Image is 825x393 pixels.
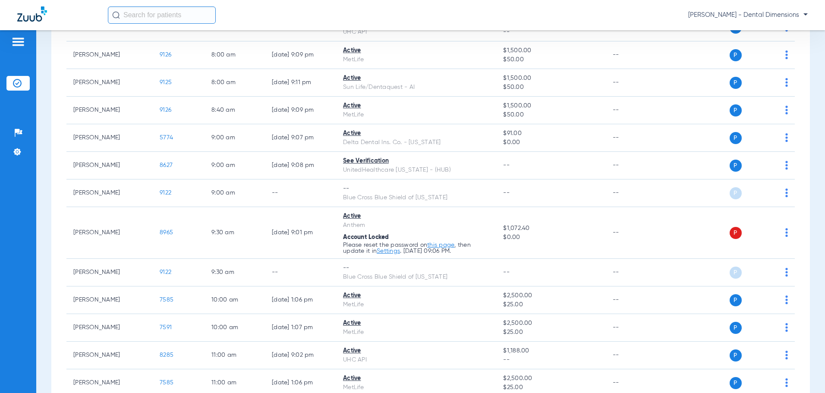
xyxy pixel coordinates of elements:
td: 8:00 AM [205,41,265,69]
span: $1,072.40 [503,224,598,233]
img: group-dot-blue.svg [785,50,788,59]
span: $2,500.00 [503,374,598,383]
span: 7585 [160,297,173,303]
span: P [730,227,742,239]
div: Active [343,129,489,138]
td: [PERSON_NAME] [66,259,153,286]
img: Search Icon [112,11,120,19]
td: -- [606,124,664,152]
td: [DATE] 9:09 PM [265,97,336,124]
img: group-dot-blue.svg [785,133,788,142]
span: $50.00 [503,110,598,119]
a: Settings [377,248,400,254]
td: [DATE] 9:09 PM [265,41,336,69]
div: Active [343,346,489,355]
td: [PERSON_NAME] [66,41,153,69]
span: $1,188.00 [503,346,598,355]
span: [PERSON_NAME] - Dental Dimensions [688,11,808,19]
div: Active [343,74,489,83]
iframe: Chat Widget [782,352,825,393]
td: 10:00 AM [205,314,265,342]
td: [DATE] 9:07 PM [265,124,336,152]
div: MetLife [343,383,489,392]
td: [PERSON_NAME] [66,179,153,207]
span: 7591 [160,324,172,330]
span: P [730,187,742,199]
div: Active [343,291,489,300]
span: $0.00 [503,233,598,242]
td: 9:00 AM [205,152,265,179]
span: P [730,104,742,116]
span: -- [503,190,510,196]
img: group-dot-blue.svg [785,323,788,332]
span: $50.00 [503,83,598,92]
td: -- [606,286,664,314]
span: Account Locked [343,234,389,240]
td: [DATE] 9:08 PM [265,152,336,179]
div: MetLife [343,300,489,309]
div: -- [343,264,489,273]
td: -- [606,314,664,342]
td: -- [265,179,336,207]
td: [DATE] 9:01 PM [265,207,336,259]
span: $0.00 [503,138,598,147]
div: UHC API [343,28,489,37]
td: 9:30 AM [205,207,265,259]
span: 8627 [160,162,173,168]
div: UHC API [343,355,489,365]
div: Delta Dental Ins. Co. - [US_STATE] [343,138,489,147]
span: 5774 [160,135,173,141]
td: [PERSON_NAME] [66,286,153,314]
td: [PERSON_NAME] [66,342,153,369]
img: group-dot-blue.svg [785,228,788,237]
span: -- [503,269,510,275]
span: 8965 [160,230,173,236]
td: -- [606,259,664,286]
div: Sun Life/Dentaquest - AI [343,83,489,92]
td: -- [606,41,664,69]
td: 8:00 AM [205,69,265,97]
span: $1,500.00 [503,74,598,83]
td: [PERSON_NAME] [66,124,153,152]
span: 7585 [160,380,173,386]
span: $25.00 [503,328,598,337]
div: Active [343,46,489,55]
td: -- [606,97,664,124]
img: group-dot-blue.svg [785,78,788,87]
span: -- [503,355,598,365]
span: -- [503,162,510,168]
span: 9125 [160,79,172,85]
p: Please reset the password on , then update it in . [DATE] 09:06 PM. [343,242,489,254]
td: -- [606,152,664,179]
img: Zuub Logo [17,6,47,22]
td: [DATE] 1:06 PM [265,286,336,314]
span: $1,500.00 [503,46,598,55]
td: -- [606,179,664,207]
span: P [730,160,742,172]
span: $50.00 [503,55,598,64]
td: 8:40 AM [205,97,265,124]
div: Active [343,212,489,221]
span: $2,500.00 [503,319,598,328]
td: -- [265,259,336,286]
span: 9126 [160,107,171,113]
td: 9:30 AM [205,259,265,286]
td: -- [606,69,664,97]
td: 9:00 AM [205,124,265,152]
span: 9122 [160,190,171,196]
span: 9122 [160,269,171,275]
img: group-dot-blue.svg [785,189,788,197]
td: 11:00 AM [205,342,265,369]
img: group-dot-blue.svg [785,161,788,170]
span: $1,500.00 [503,101,598,110]
td: 9:00 AM [205,179,265,207]
td: [PERSON_NAME] [66,152,153,179]
div: Active [343,101,489,110]
input: Search for patients [108,6,216,24]
img: group-dot-blue.svg [785,268,788,277]
span: P [730,49,742,61]
span: $25.00 [503,383,598,392]
span: $2,500.00 [503,291,598,300]
img: hamburger-icon [11,37,25,47]
span: P [730,322,742,334]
